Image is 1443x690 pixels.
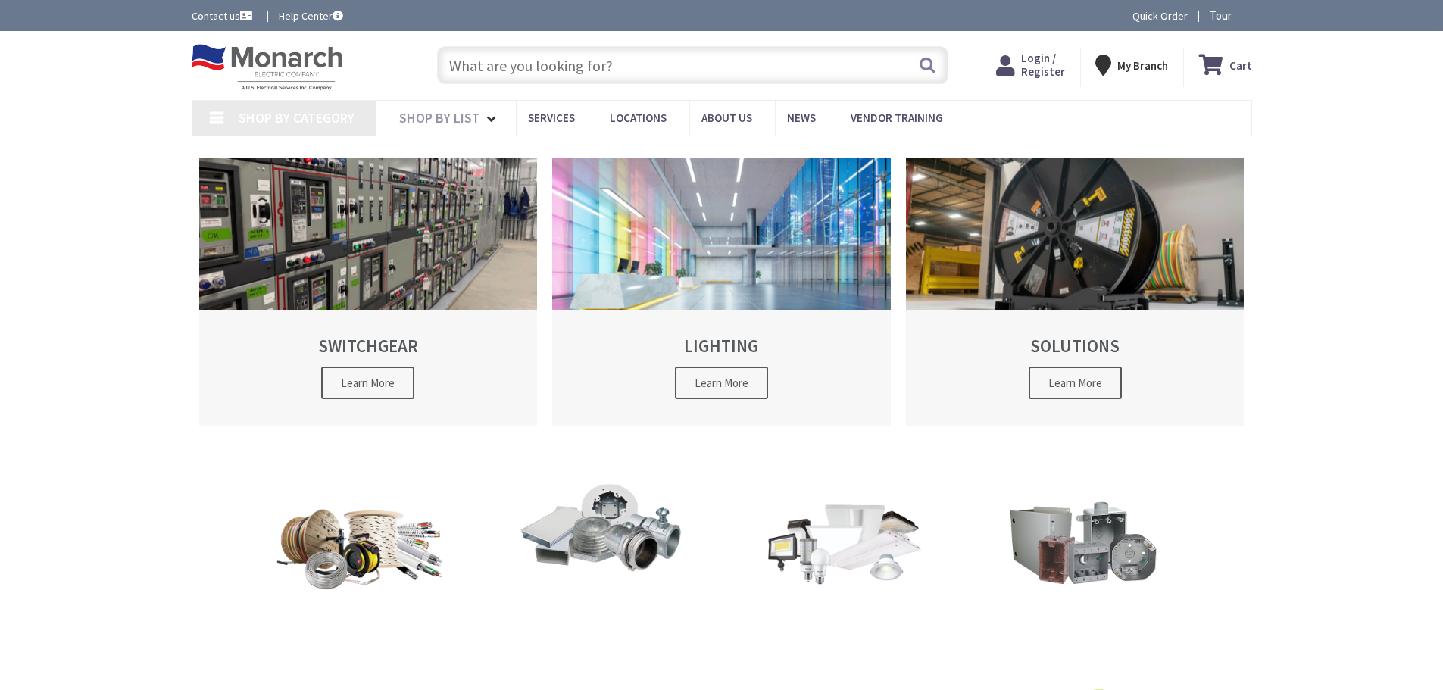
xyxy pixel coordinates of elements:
[399,109,480,126] span: Shop By List
[966,490,1199,663] a: Enclosures & Boxes Shop
[1095,52,1168,79] div: My Branch
[1029,367,1122,399] span: Learn More
[973,599,1192,614] h2: Enclosures & Boxes
[1229,52,1252,79] strong: Cart
[1050,626,1115,656] span: Shop
[239,109,355,126] span: Shop By Category
[1199,52,1252,79] a: Cart
[328,629,393,660] span: Shop
[279,8,343,23] a: Help Center
[906,158,1245,426] a: SOLUTIONS Learn More
[192,44,343,91] img: Monarch Electric Company
[787,111,816,125] span: News
[726,490,959,663] a: Lighting Shop
[610,111,667,125] span: Locations
[226,336,511,355] h2: SWITCHGEAR
[485,475,718,663] a: Conduit, Fittings, Bodies, Raceways Shop
[321,367,414,399] span: Learn More
[733,599,951,614] h2: Lighting
[492,585,711,615] h2: Conduit, Fittings, Bodies, Raceways
[932,336,1218,355] h2: SOLUTIONS
[199,158,538,426] a: SWITCHGEAR Learn More
[851,111,943,125] span: Vendor Training
[248,603,474,618] h2: Wiring
[241,491,482,668] a: Wiring Shop
[1021,51,1065,79] span: Login / Register
[569,626,634,656] span: Shop
[809,626,874,656] span: Shop
[552,158,891,426] a: LIGHTING Learn More
[192,8,255,23] a: Contact us
[1210,8,1248,23] span: Tour
[579,336,864,355] h2: LIGHTING
[701,111,752,125] span: About Us
[996,52,1065,79] a: Login / Register
[1132,8,1188,23] a: Quick Order
[437,46,948,84] input: What are you looking for?
[1117,58,1168,73] strong: My Branch
[528,111,575,125] span: Services
[675,367,768,399] span: Learn More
